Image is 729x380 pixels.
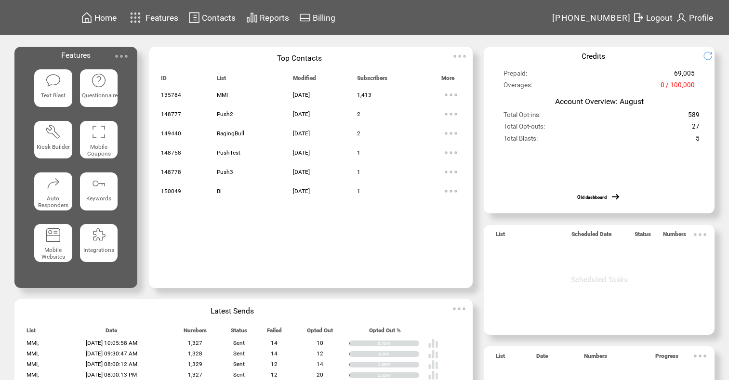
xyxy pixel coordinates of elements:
[504,111,541,123] span: Total Opt-ins:
[317,361,323,367] span: 14
[504,81,532,93] span: Overages:
[41,247,65,260] span: Mobile Websites
[202,13,236,23] span: Contacts
[217,75,226,86] span: List
[293,92,310,98] span: [DATE]
[441,124,461,143] img: ellypsis.svg
[188,340,202,346] span: 1,327
[357,149,360,156] span: 1
[187,10,237,25] a: Contacts
[38,195,68,209] span: Auto Responders
[246,12,258,24] img: chart.svg
[299,12,311,24] img: creidtcard.svg
[692,123,700,134] span: 27
[188,350,202,357] span: 1,328
[690,346,710,366] img: ellypsis.svg
[661,81,695,93] span: 0 / 100,000
[80,10,118,25] a: Home
[293,188,310,195] span: [DATE]
[81,12,93,24] img: home.svg
[676,12,687,24] img: profile.svg
[34,172,72,216] a: Auto Responders
[45,73,61,88] img: text-blast.svg
[428,338,438,349] img: poll%20-%20white.svg
[217,149,240,156] span: PushTest
[379,351,419,357] div: 0.9%
[86,195,111,202] span: Keywords
[357,92,371,98] span: 1,413
[317,350,323,357] span: 12
[271,371,278,378] span: 12
[91,124,106,140] img: coupons.svg
[27,361,39,367] span: MMI,
[233,350,245,357] span: Sent
[690,225,710,244] img: ellypsis.svg
[441,182,461,201] img: ellypsis.svg
[86,361,137,367] span: [DATE] 08:00:12 AM
[184,327,207,338] span: Numbers
[277,53,322,63] span: Top Contacts
[217,92,228,98] span: MMI
[293,75,316,86] span: Modified
[91,227,106,243] img: integrations.svg
[504,123,545,134] span: Total Opt-outs:
[161,111,181,118] span: 148777
[655,353,678,364] span: Progress
[536,353,548,364] span: Date
[45,176,61,191] img: auto-responders.svg
[317,371,323,378] span: 20
[307,327,333,338] span: Opted Out
[293,149,310,156] span: [DATE]
[161,188,181,195] span: 150049
[34,224,72,268] a: Mobile Websites
[161,169,181,175] span: 148778
[450,299,469,318] img: ellypsis.svg
[82,92,118,99] span: Questionnaire
[211,306,254,315] span: Latest Sends
[293,169,310,175] span: [DATE]
[357,75,387,86] span: Subscribers
[293,111,310,118] span: [DATE]
[86,371,137,378] span: [DATE] 08:00:13 PM
[357,111,360,118] span: 2
[127,10,144,26] img: features.svg
[80,69,118,113] a: Questionnaire
[378,362,419,367] div: 1.05%
[663,231,686,242] span: Numbers
[188,361,202,367] span: 1,329
[260,13,289,23] span: Reports
[584,353,607,364] span: Numbers
[633,12,644,24] img: exit.svg
[94,13,117,23] span: Home
[357,188,360,195] span: 1
[80,121,118,165] a: Mobile Coupons
[27,371,39,378] span: MMI,
[496,231,505,242] span: List
[504,70,527,81] span: Prepaid:
[317,340,323,346] span: 10
[271,350,278,357] span: 14
[696,135,700,146] span: 5
[555,97,644,106] span: Account Overview: August
[188,12,200,24] img: contacts.svg
[378,372,419,378] div: 1.51%
[217,188,222,195] span: Bi
[496,353,505,364] span: List
[428,359,438,370] img: poll%20-%20white.svg
[146,13,178,23] span: Features
[552,13,631,23] span: [PHONE_NUMBER]
[703,51,720,61] img: refresh.png
[646,13,673,23] span: Logout
[441,85,461,105] img: ellypsis.svg
[126,8,180,27] a: Features
[86,340,137,346] span: [DATE] 10:05:58 AM
[271,361,278,367] span: 12
[27,327,36,338] span: List
[27,350,39,357] span: MMI,
[233,371,245,378] span: Sent
[631,10,674,25] a: Logout
[245,10,291,25] a: Reports
[112,47,131,66] img: ellypsis.svg
[298,10,337,25] a: Billing
[378,341,419,346] div: 0.75%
